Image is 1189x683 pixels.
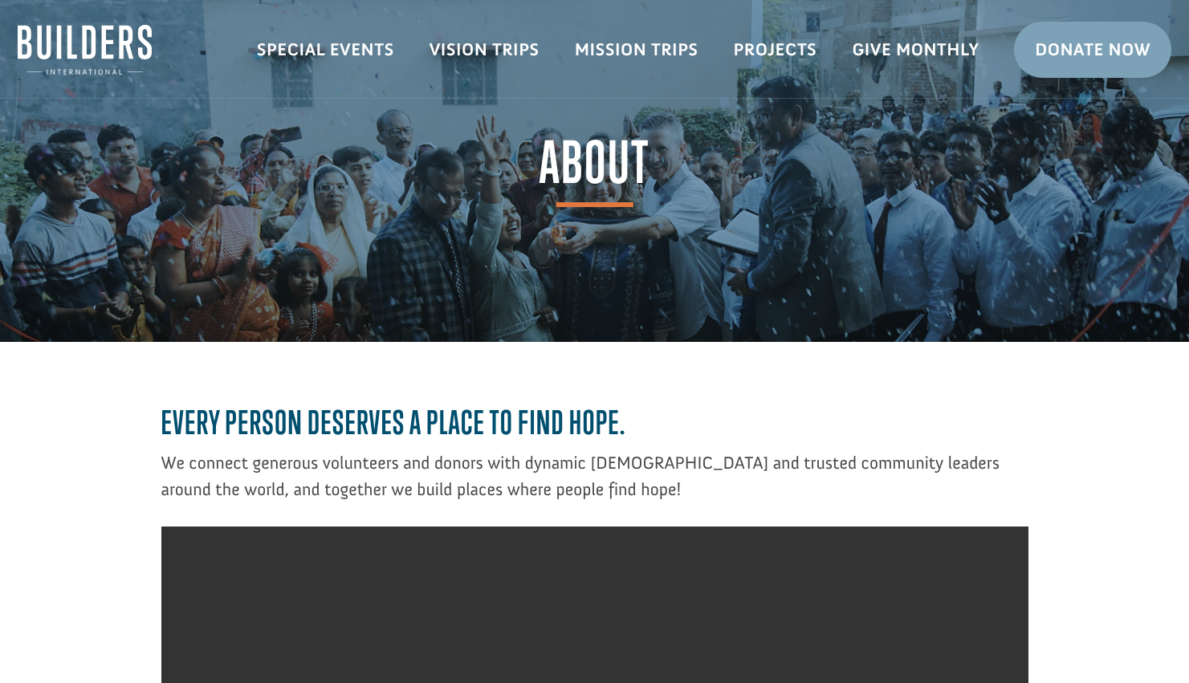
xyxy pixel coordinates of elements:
a: Give Monthly [834,26,996,73]
a: Vision Trips [412,26,557,73]
a: Mission Trips [557,26,716,73]
a: Donate Now [1014,22,1171,78]
a: Special Events [239,26,412,73]
span: About [540,134,650,207]
img: Builders International [18,25,152,75]
h3: Every person deserves a place to find hope. [161,404,1028,449]
a: Projects [716,26,835,73]
p: We connect generous volunteers and donors with dynamic [DEMOGRAPHIC_DATA] and trusted community l... [161,449,1028,502]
